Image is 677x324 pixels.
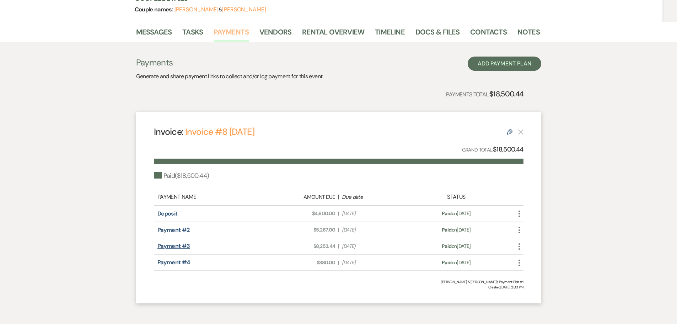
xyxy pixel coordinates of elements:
p: Payments Total: [446,88,523,100]
div: on [DATE] [411,259,501,266]
span: Created: [DATE] 2:00 PM [154,285,523,290]
div: Amount Due [270,193,335,201]
span: | [338,243,339,250]
a: Payment #2 [157,226,190,234]
a: Timeline [375,26,405,42]
div: Status [411,193,501,201]
span: | [338,226,339,234]
a: Docs & Files [415,26,460,42]
a: Contacts [470,26,507,42]
span: [DATE] [342,210,407,217]
button: [PERSON_NAME] [222,7,266,12]
div: on [DATE] [411,243,501,250]
span: Paid [442,243,451,249]
strong: $18,500.44 [493,145,523,154]
div: [PERSON_NAME] & [PERSON_NAME]'s Payment Plan #1 [154,279,523,285]
span: [DATE] [342,259,407,266]
span: [DATE] [342,243,407,250]
a: Messages [136,26,172,42]
a: Deposit [157,210,178,217]
span: $5,267.00 [270,226,335,234]
span: [DATE] [342,226,407,234]
span: Paid [442,227,451,233]
span: Paid [442,259,451,266]
span: | [338,259,339,266]
h4: Invoice: [154,126,254,138]
div: Due date [342,193,407,201]
button: [PERSON_NAME] [174,7,219,12]
button: Add Payment Plan [468,57,541,71]
p: Generate and share payment links to collect and/or log payment for this event. [136,72,323,81]
a: Rental Overview [302,26,364,42]
a: Invoice #8 [DATE] [185,126,254,138]
div: on [DATE] [411,226,501,234]
div: Payment Name [157,193,266,201]
a: Tasks [182,26,203,42]
h3: Payments [136,57,323,69]
span: $380.00 [270,259,335,266]
div: Paid ( $18,500.44 ) [154,171,209,181]
span: $4,600.00 [270,210,335,217]
span: | [338,210,339,217]
span: $8,253.44 [270,243,335,250]
span: Couple names: [135,6,174,13]
strong: $18,500.44 [489,89,523,99]
a: Payments [214,26,249,42]
a: Notes [517,26,540,42]
button: This payment plan cannot be deleted because it contains links that have been paid through Weven’s... [518,129,523,135]
span: & [174,6,266,13]
a: Vendors [259,26,291,42]
span: Paid [442,210,451,217]
a: Payment #3 [157,242,190,250]
p: Grand Total: [462,144,523,155]
div: on [DATE] [411,210,501,217]
a: Payment #4 [157,259,190,266]
div: | [266,193,411,201]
